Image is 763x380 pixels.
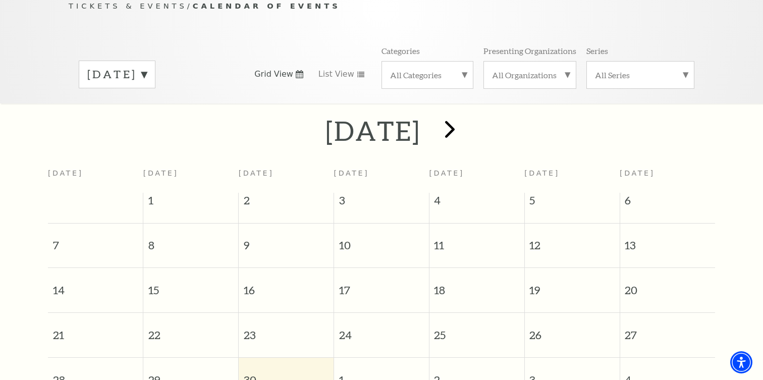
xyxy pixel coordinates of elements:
span: 10 [334,224,429,258]
span: 26 [525,313,620,348]
p: Categories [381,45,420,56]
span: 18 [429,268,524,303]
span: Calendar of Events [193,2,341,10]
span: 7 [48,224,143,258]
span: 8 [143,224,238,258]
button: next [430,113,467,149]
span: 19 [525,268,620,303]
span: 27 [620,313,715,348]
label: All Categories [390,70,465,80]
span: List View [318,69,354,80]
p: Presenting Organizations [483,45,576,56]
p: Series [586,45,608,56]
label: All Series [595,70,686,80]
span: 14 [48,268,143,303]
span: 9 [239,224,334,258]
span: Grid View [254,69,293,80]
span: 15 [143,268,238,303]
span: 1 [143,193,238,213]
div: Accessibility Menu [730,351,752,373]
span: [DATE] [620,169,655,177]
span: 22 [143,313,238,348]
span: 21 [48,313,143,348]
span: 5 [525,193,620,213]
span: [DATE] [524,169,560,177]
span: 17 [334,268,429,303]
span: 6 [620,193,715,213]
span: 12 [525,224,620,258]
span: Tickets & Events [69,2,187,10]
span: 16 [239,268,334,303]
label: [DATE] [87,67,147,82]
span: 4 [429,193,524,213]
span: 2 [239,193,334,213]
span: 24 [334,313,429,348]
span: [DATE] [143,169,179,177]
span: [DATE] [239,169,274,177]
span: [DATE] [429,169,464,177]
span: [DATE] [334,169,369,177]
span: 11 [429,224,524,258]
th: [DATE] [48,163,143,193]
span: 23 [239,313,334,348]
label: All Organizations [492,70,568,80]
span: 20 [620,268,715,303]
span: 3 [334,193,429,213]
span: 25 [429,313,524,348]
h2: [DATE] [325,115,421,147]
span: 13 [620,224,715,258]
